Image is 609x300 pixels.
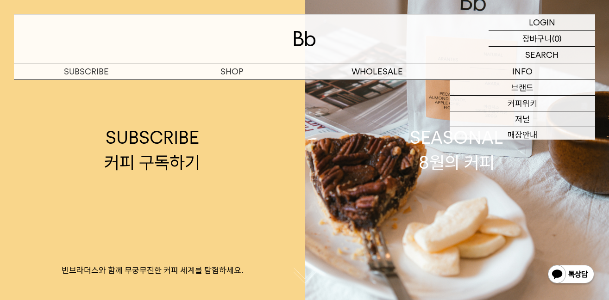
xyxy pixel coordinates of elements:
[14,63,159,80] a: SUBSCRIBE
[450,111,595,127] a: 저널
[305,63,450,80] p: WHOLESALE
[489,31,595,47] a: 장바구니 (0)
[525,47,559,63] p: SEARCH
[104,125,200,174] div: SUBSCRIBE 커피 구독하기
[450,80,595,96] a: 브랜드
[450,96,595,111] a: 커피위키
[552,31,562,46] p: (0)
[522,31,552,46] p: 장바구니
[450,63,595,80] p: INFO
[450,127,595,143] a: 매장안내
[489,14,595,31] a: LOGIN
[410,125,503,174] div: SEASONAL 8월의 커피
[529,14,555,30] p: LOGIN
[294,31,316,46] img: 로고
[159,63,305,80] a: SHOP
[547,264,595,286] img: 카카오톡 채널 1:1 채팅 버튼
